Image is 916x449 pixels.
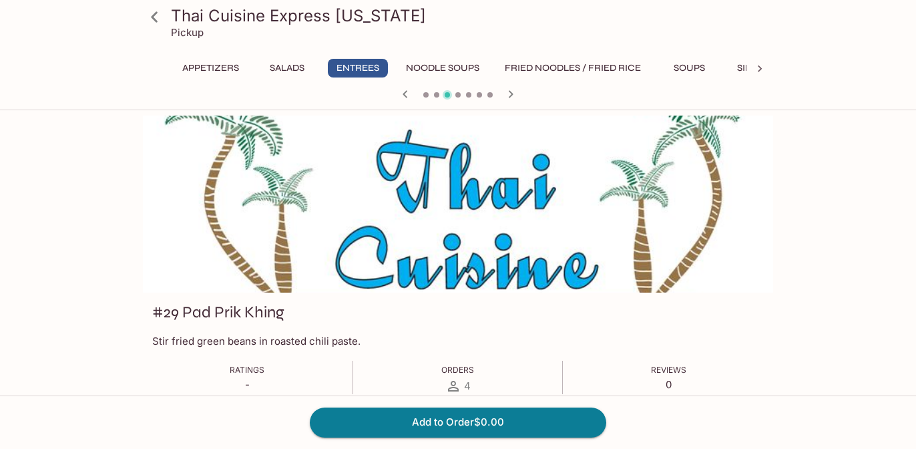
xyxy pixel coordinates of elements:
[441,365,474,375] span: Orders
[659,59,719,78] button: Soups
[328,59,388,78] button: Entrees
[464,380,471,392] span: 4
[152,335,764,347] p: Stir fried green beans in roasted chili paste.
[651,378,686,391] p: 0
[143,116,773,293] div: #29 Pad Prik Khing
[230,365,264,375] span: Ratings
[257,59,317,78] button: Salads
[171,26,204,39] p: Pickup
[730,59,800,78] button: Side Order
[497,59,648,78] button: Fried Noodles / Fried Rice
[651,365,686,375] span: Reviews
[399,59,487,78] button: Noodle Soups
[230,378,264,391] p: -
[310,408,606,437] button: Add to Order$0.00
[152,302,284,323] h3: #29 Pad Prik Khing
[175,59,246,78] button: Appetizers
[171,5,768,26] h3: Thai Cuisine Express [US_STATE]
